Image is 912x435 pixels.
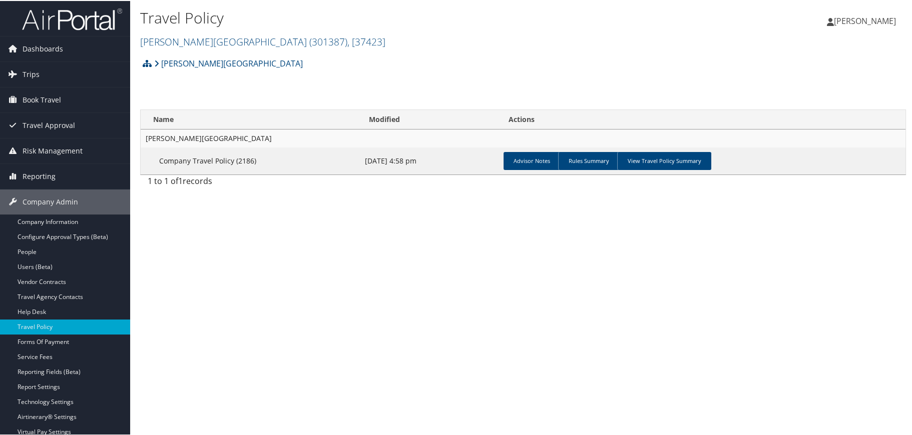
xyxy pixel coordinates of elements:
span: 1 [178,174,183,185]
span: [PERSON_NAME] [834,14,896,25]
h1: Travel Policy [140,6,651,27]
td: Company Travel Policy (2186) [141,146,360,173]
th: Modified: activate to sort column ascending [360,109,499,128]
td: [DATE] 4:58 pm [360,146,499,173]
img: airportal-logo.png [22,6,122,30]
span: Trips [23,61,40,86]
span: Dashboards [23,35,63,60]
div: 1 to 1 of records [148,174,324,191]
a: Rules Summary [558,151,619,169]
td: [PERSON_NAME][GEOGRAPHIC_DATA] [141,128,905,146]
span: Risk Management [23,137,83,162]
a: [PERSON_NAME][GEOGRAPHIC_DATA] [154,52,303,72]
span: Reporting [23,163,56,188]
th: Actions [500,109,905,128]
a: Advisor Notes [504,151,560,169]
a: View Travel Policy Summary [617,151,711,169]
a: [PERSON_NAME] [827,5,906,35]
th: Name: activate to sort column ascending [141,109,360,128]
span: Travel Approval [23,112,75,137]
span: , [ 37423 ] [347,34,385,47]
span: Company Admin [23,188,78,213]
span: ( 301387 ) [309,34,347,47]
span: Book Travel [23,86,61,111]
a: [PERSON_NAME][GEOGRAPHIC_DATA] [140,34,385,47]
